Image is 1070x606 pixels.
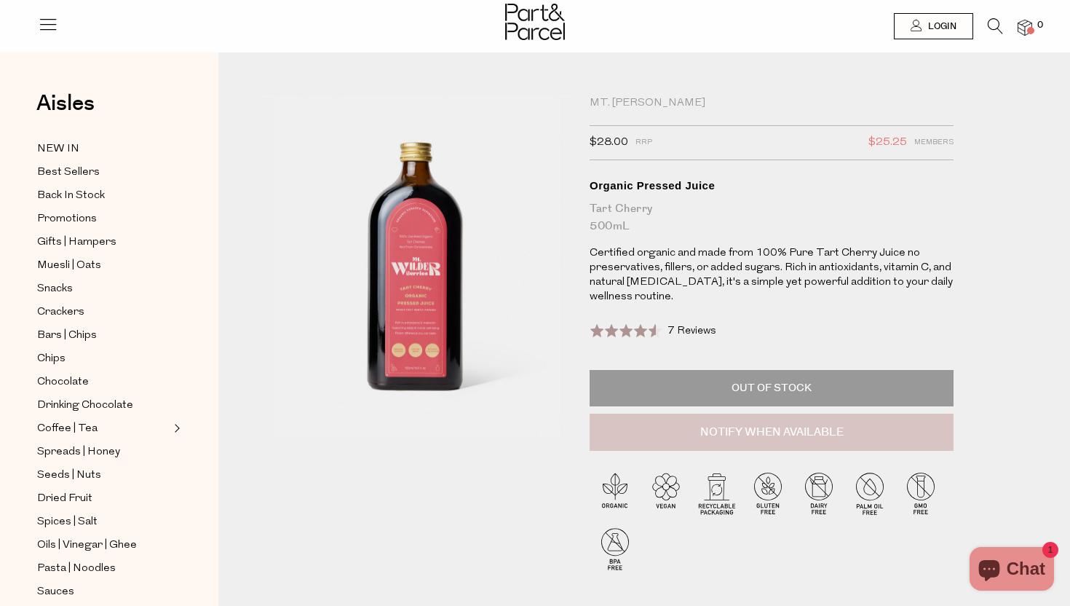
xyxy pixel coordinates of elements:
[667,326,716,337] span: 7 Reviews
[37,350,66,368] span: Chips
[924,20,956,33] span: Login
[37,467,101,484] span: Seeds | Nuts
[37,490,92,508] span: Dried Fruit
[37,396,170,414] a: Drinking Chocolate
[641,468,691,519] img: P_P-ICONS-Live_Bec_V11_Vegan.svg
[37,280,73,298] span: Snacks
[37,513,170,531] a: Spices | Salt
[170,420,181,437] button: Expand/Collapse Coffee | Tea
[590,370,954,406] p: Out of Stock
[793,468,844,519] img: P_P-ICONS-Live_Bec_V11_Dairy_Free.svg
[844,468,895,519] img: P_P-ICONS-Live_Bec_V11_Palm_Oil_Free.svg
[37,513,98,531] span: Spices | Salt
[37,327,97,345] span: Bars | Chips
[37,256,170,275] a: Muesli | Oats
[262,96,568,457] img: A bottle of Mt Wilder organic pressed juice with a red label on a white background.
[36,87,95,119] span: Aisles
[37,164,100,181] span: Best Sellers
[36,93,95,129] a: Aisles
[37,280,170,298] a: Snacks
[37,163,170,181] a: Best Sellers
[37,559,170,578] a: Pasta | Noodles
[37,326,170,345] a: Bars | Chips
[37,210,170,228] a: Promotions
[37,373,170,391] a: Chocolate
[37,350,170,368] a: Chips
[37,583,170,601] a: Sauces
[37,187,105,205] span: Back In Stock
[505,4,565,40] img: Part&Parcel
[37,489,170,508] a: Dried Fruit
[1018,20,1032,35] a: 0
[37,420,98,438] span: Coffee | Tea
[590,178,954,193] div: Organic Pressed Juice
[691,468,742,519] img: P_P-ICONS-Live_Bec_V11_Recyclable_Packaging.svg
[590,96,954,111] div: Mt. [PERSON_NAME]
[590,468,641,519] img: P_P-ICONS-Live_Bec_V11_Organic.svg
[37,420,170,438] a: Coffee | Tea
[37,560,116,578] span: Pasta | Noodles
[37,234,116,251] span: Gifts | Hampers
[590,523,641,574] img: P_P-ICONS-Live_Bec_V11_BPA_Free.svg
[37,536,170,554] a: Oils | Vinegar | Ghee
[37,141,79,158] span: NEW IN
[895,468,946,519] img: P_P-ICONS-Live_Bec_V11_GMO_Free.svg
[590,200,954,235] div: Tart Cherry 500mL
[37,444,120,461] span: Spreads | Honey
[37,140,170,158] a: NEW IN
[37,186,170,205] a: Back In Stock
[1034,19,1047,32] span: 0
[37,397,133,414] span: Drinking Chocolate
[894,13,973,39] a: Login
[868,133,907,152] span: $25.25
[37,466,170,484] a: Seeds | Nuts
[37,304,84,321] span: Crackers
[742,468,793,519] img: P_P-ICONS-Live_Bec_V11_Gluten_Free.svg
[37,583,74,601] span: Sauces
[635,133,652,152] span: RRP
[37,233,170,251] a: Gifts | Hampers
[914,133,954,152] span: Members
[590,133,628,152] span: $28.00
[965,547,1058,594] inbox-online-store-chat: Shopify online store chat
[37,257,101,275] span: Muesli | Oats
[37,374,89,391] span: Chocolate
[37,303,170,321] a: Crackers
[37,443,170,461] a: Spreads | Honey
[590,246,954,304] p: Certified organic and made from 100% Pure Tart Cherry Juice no preservatives, fillers, or added s...
[590,414,954,452] button: Notify When Available
[37,210,97,228] span: Promotions
[37,537,137,554] span: Oils | Vinegar | Ghee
